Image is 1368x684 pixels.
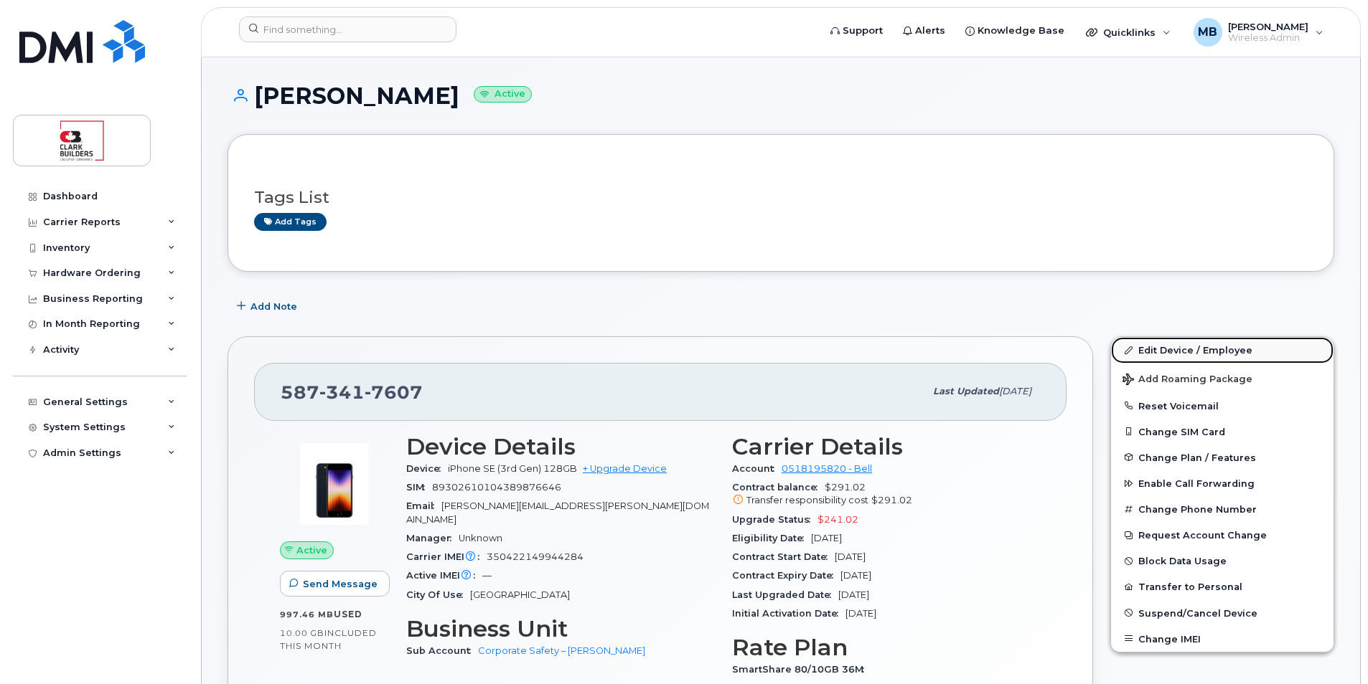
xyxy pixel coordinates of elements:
[406,482,432,493] span: SIM
[732,664,871,675] span: SmartShare 80/10GB 36M
[280,627,377,651] span: included this month
[478,645,645,656] a: Corporate Safety – [PERSON_NAME]
[1111,626,1334,652] button: Change IMEI
[280,628,324,638] span: 10.00 GB
[1111,364,1334,393] button: Add Roaming Package
[365,381,423,403] span: 7607
[583,463,667,474] a: + Upgrade Device
[1111,574,1334,599] button: Transfer to Personal
[732,635,1041,660] h3: Rate Plan
[871,495,912,505] span: $291.02
[1111,548,1334,574] button: Block Data Usage
[1138,607,1257,618] span: Suspend/Cancel Device
[1111,419,1334,445] button: Change SIM Card
[999,386,1031,396] span: [DATE]
[835,551,866,562] span: [DATE]
[1138,478,1255,489] span: Enable Call Forwarding
[281,381,423,403] span: 587
[732,514,817,525] span: Upgrade Status
[406,500,709,524] span: [PERSON_NAME][EMAIL_ADDRESS][PERSON_NAME][DOMAIN_NAME]
[474,86,532,103] small: Active
[406,645,478,656] span: Sub Account
[406,434,715,460] h3: Device Details
[840,570,871,581] span: [DATE]
[254,189,1308,206] h3: Tags List
[406,463,448,474] span: Device
[406,616,715,642] h3: Business Unit
[406,551,487,562] span: Carrier IMEI
[1111,600,1334,626] button: Suspend/Cancel Device
[228,83,1334,108] h1: [PERSON_NAME]
[838,589,869,600] span: [DATE]
[470,589,570,600] span: [GEOGRAPHIC_DATA]
[1111,393,1334,419] button: Reset Voicemail
[732,551,835,562] span: Contract Start Date
[732,589,838,600] span: Last Upgraded Date
[782,463,872,474] a: 0518195820 - Bell
[732,434,1041,460] h3: Carrier Details
[1138,452,1256,462] span: Change Plan / Features
[732,608,845,619] span: Initial Activation Date
[1111,445,1334,470] button: Change Plan / Features
[1111,337,1334,363] a: Edit Device / Employee
[1306,622,1357,673] iframe: Messenger Launcher
[845,608,876,619] span: [DATE]
[406,533,459,543] span: Manager
[406,500,441,511] span: Email
[1111,522,1334,548] button: Request Account Change
[291,441,378,527] img: image20231002-3703462-1angbar.jpeg
[1111,470,1334,496] button: Enable Call Forwarding
[406,589,470,600] span: City Of Use
[732,533,811,543] span: Eligibility Date
[1111,496,1334,522] button: Change Phone Number
[746,495,868,505] span: Transfer responsibility cost
[448,463,577,474] span: iPhone SE (3rd Gen) 128GB
[432,482,561,493] span: 89302610104389876646
[811,533,842,543] span: [DATE]
[817,514,858,525] span: $241.02
[406,570,482,581] span: Active IMEI
[459,533,502,543] span: Unknown
[250,300,297,313] span: Add Note
[280,571,390,597] button: Send Message
[732,482,1041,508] span: $291.02
[319,381,365,403] span: 341
[732,570,840,581] span: Contract Expiry Date
[296,543,327,557] span: Active
[334,609,362,619] span: used
[487,551,584,562] span: 350422149944284
[1123,374,1252,387] span: Add Roaming Package
[933,386,999,396] span: Last updated
[303,577,378,591] span: Send Message
[732,463,782,474] span: Account
[280,609,334,619] span: 997.46 MB
[732,482,825,493] span: Contract balance
[228,293,309,319] button: Add Note
[254,213,327,231] a: Add tags
[482,570,492,581] span: —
